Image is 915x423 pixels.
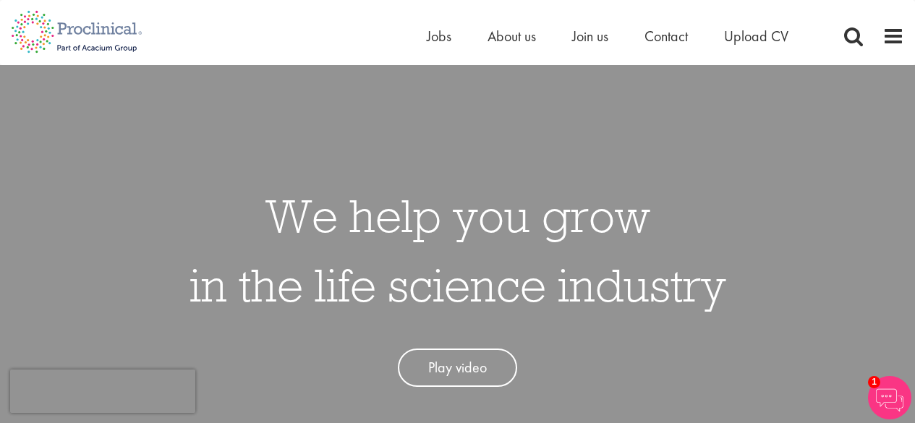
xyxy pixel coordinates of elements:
[644,27,688,46] a: Contact
[868,376,911,419] img: Chatbot
[724,27,788,46] a: Upload CV
[398,349,517,387] a: Play video
[868,376,880,388] span: 1
[190,181,726,320] h1: We help you grow in the life science industry
[427,27,451,46] a: Jobs
[572,27,608,46] a: Join us
[488,27,536,46] a: About us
